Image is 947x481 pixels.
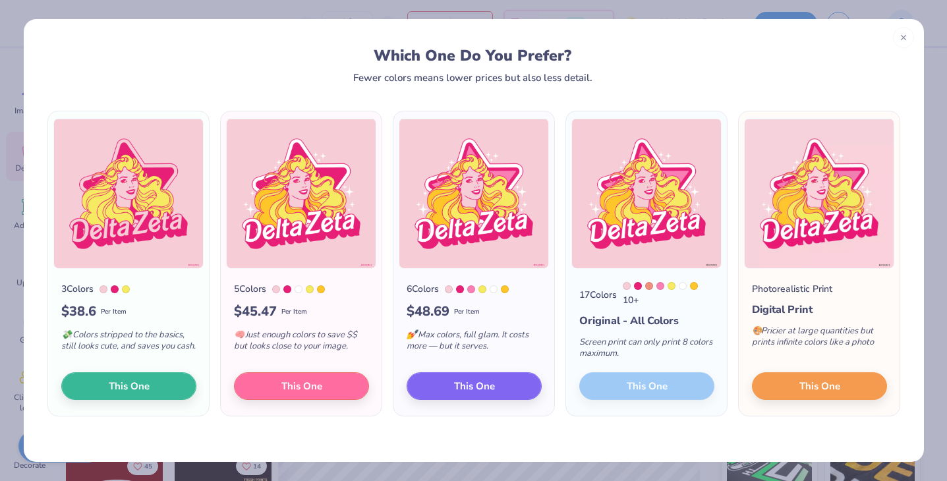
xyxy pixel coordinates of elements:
[234,322,369,365] div: Just enough colors to save $$ but looks close to your image.
[645,282,653,290] div: 486 C
[407,282,439,296] div: 6 Colors
[623,282,714,307] div: 10 +
[272,285,280,293] div: 706 C
[456,285,464,293] div: 213 C
[61,329,72,341] span: 💸
[478,285,486,293] div: 100 C
[454,307,480,317] span: Per Item
[306,285,314,293] div: 100 C
[61,302,96,322] span: $ 38.6
[100,285,107,293] div: 706 C
[467,285,475,293] div: 211 C
[752,302,887,318] div: Digital Print
[579,329,714,372] div: Screen print can only print 8 colors maximum.
[234,282,266,296] div: 5 Colors
[353,72,592,83] div: Fewer colors means lower prices but also less detail.
[623,282,631,290] div: 706 C
[579,313,714,329] div: Original - All Colors
[111,285,119,293] div: 213 C
[668,282,675,290] div: 100 C
[61,372,196,400] button: This One
[579,288,617,302] div: 17 Colors
[634,282,642,290] div: 213 C
[752,282,832,296] div: Photorealistic Print
[59,47,886,65] div: Which One Do You Prefer?
[234,329,244,341] span: 🧠
[281,379,322,394] span: This One
[53,118,204,269] img: 3 color option
[571,118,722,269] img: 17 color option
[226,118,376,269] img: 5 color option
[656,282,664,290] div: 211 C
[490,285,498,293] div: White
[122,285,130,293] div: 100 C
[799,379,840,394] span: This One
[690,282,698,290] div: 123 C
[752,325,762,337] span: 🎨
[61,282,94,296] div: 3 Colors
[407,329,417,341] span: 💅
[752,318,887,361] div: Pricier at large quantities but prints infinite colors like a photo
[101,307,127,317] span: Per Item
[234,302,277,322] span: $ 45.47
[407,302,449,322] span: $ 48.69
[399,118,549,269] img: 6 color option
[501,285,509,293] div: 123 C
[453,379,494,394] span: This One
[295,285,302,293] div: White
[61,322,196,365] div: Colors stripped to the basics, still looks cute, and saves you cash.
[283,285,291,293] div: 213 C
[752,372,887,400] button: This One
[445,285,453,293] div: 706 C
[679,282,687,290] div: White
[407,372,542,400] button: This One
[234,372,369,400] button: This One
[281,307,307,317] span: Per Item
[317,285,325,293] div: 123 C
[744,118,894,269] img: Photorealistic preview
[407,322,542,365] div: Max colors, full glam. It costs more — but it serves.
[108,379,149,394] span: This One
